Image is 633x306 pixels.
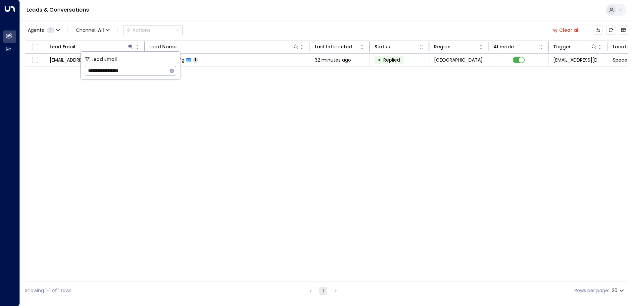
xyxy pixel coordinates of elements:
[434,43,478,51] div: Region
[619,25,628,35] button: Archived Leads
[73,25,112,35] button: Channel:All
[374,43,418,51] div: Status
[123,25,183,35] div: Button group with a nested menu
[50,43,75,51] div: Lead Email
[73,25,112,35] span: Channel:
[378,54,381,66] div: •
[50,43,134,51] div: Lead Email
[25,287,72,294] div: Showing 1-1 of 1 rows
[193,57,198,63] span: 1
[374,43,390,51] div: Status
[315,57,351,63] span: 32 minutes ago
[612,286,625,295] div: 20
[123,25,183,35] button: Actions
[550,25,583,35] button: Clear all
[319,287,327,295] button: page 1
[315,43,352,51] div: Last Interacted
[126,27,151,33] div: Actions
[434,57,483,63] span: Birmingham
[553,43,597,51] div: Trigger
[31,43,39,51] span: Toggle select all
[149,43,299,51] div: Lead Name
[50,57,126,63] span: irene231@gmail.com
[26,6,89,14] a: Leads & Conversations
[494,43,514,51] div: AI mode
[47,27,55,33] span: 1
[98,27,104,33] span: All
[25,25,62,35] button: Agents1
[306,286,340,295] nav: pagination navigation
[606,25,615,35] span: Refresh
[594,25,603,35] button: Customize
[91,56,117,63] span: Lead Email
[28,28,44,32] span: Agents
[383,57,400,63] span: Replied
[315,43,359,51] div: Last Interacted
[494,43,538,51] div: AI mode
[149,43,176,51] div: Lead Name
[434,43,451,51] div: Region
[31,56,39,64] span: Toggle select row
[553,43,571,51] div: Trigger
[553,57,603,63] span: leads@space-station.co.uk
[574,287,609,294] label: Rows per page:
